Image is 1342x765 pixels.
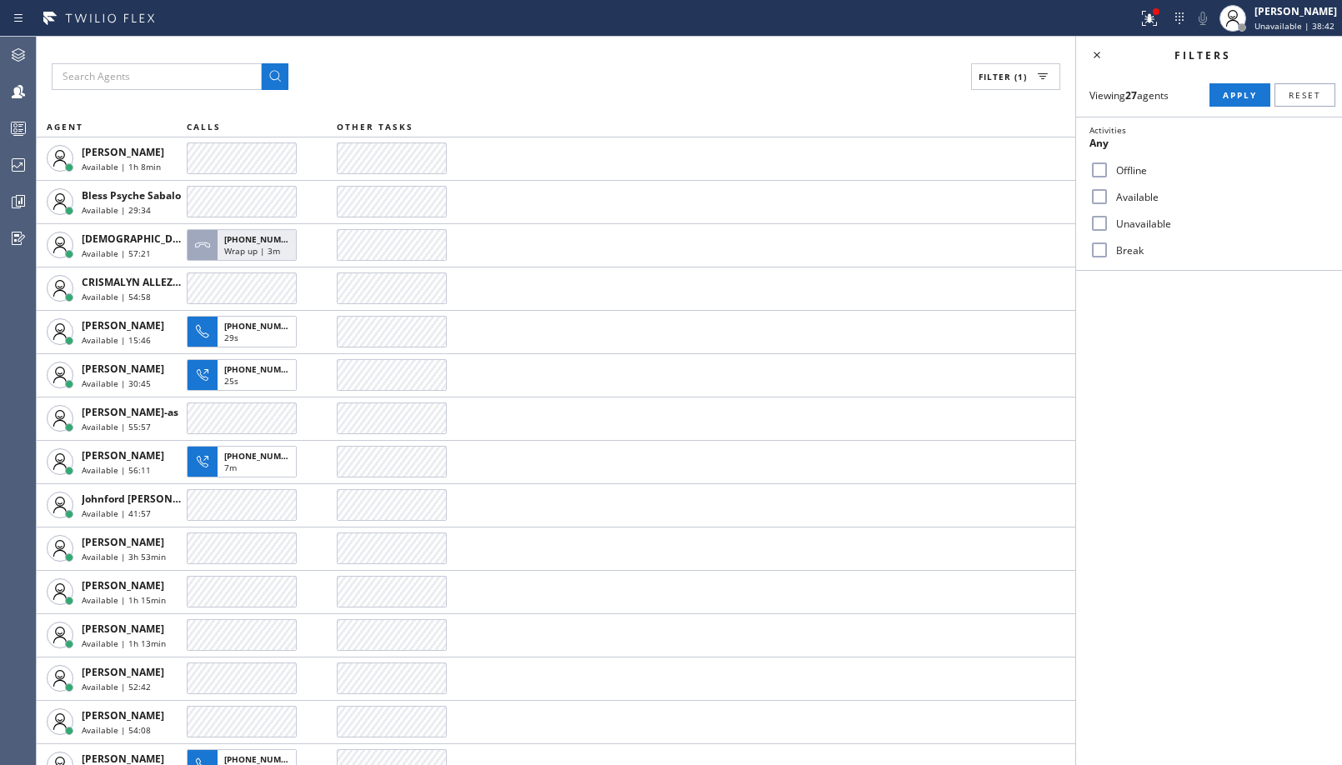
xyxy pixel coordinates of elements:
[224,245,280,257] span: Wrap up | 3m
[82,464,151,476] span: Available | 56:11
[1089,136,1109,150] span: Any
[1191,7,1214,30] button: Mute
[82,275,185,289] span: CRISMALYN ALLEZER
[1174,48,1231,62] span: Filters
[971,63,1060,90] button: Filter (1)
[1254,20,1334,32] span: Unavailable | 38:42
[187,354,302,396] button: [PHONE_NUMBER]25s
[187,224,302,266] button: [PHONE_NUMBER]Wrap up | 3m
[1109,217,1329,231] label: Unavailable
[82,708,164,722] span: [PERSON_NAME]
[1223,89,1257,101] span: Apply
[1089,88,1169,102] span: Viewing agents
[82,204,151,216] span: Available | 29:34
[82,362,164,376] span: [PERSON_NAME]
[82,551,166,562] span: Available | 3h 53min
[82,492,210,506] span: Johnford [PERSON_NAME]
[82,535,164,549] span: [PERSON_NAME]
[82,594,166,606] span: Available | 1h 15min
[82,334,151,346] span: Available | 15:46
[82,405,178,419] span: [PERSON_NAME]-as
[82,421,151,432] span: Available | 55:57
[979,71,1027,82] span: Filter (1)
[82,622,164,636] span: [PERSON_NAME]
[224,320,300,332] span: [PHONE_NUMBER]
[52,63,262,90] input: Search Agents
[224,233,300,245] span: [PHONE_NUMBER]
[47,121,83,132] span: AGENT
[187,441,302,482] button: [PHONE_NUMBER]7m
[224,375,238,387] span: 25s
[224,332,238,343] span: 29s
[224,462,237,473] span: 7m
[82,681,151,692] span: Available | 52:42
[82,145,164,159] span: [PERSON_NAME]
[337,121,413,132] span: OTHER TASKS
[1274,83,1335,107] button: Reset
[82,578,164,592] span: [PERSON_NAME]
[82,637,166,649] span: Available | 1h 13min
[82,161,161,172] span: Available | 1h 8min
[1254,4,1337,18] div: [PERSON_NAME]
[82,665,164,679] span: [PERSON_NAME]
[1109,243,1329,257] label: Break
[82,291,151,302] span: Available | 54:58
[82,188,181,202] span: Bless Psyche Sabalo
[1289,89,1321,101] span: Reset
[224,450,300,462] span: [PHONE_NUMBER]
[224,363,300,375] span: [PHONE_NUMBER]
[1209,83,1270,107] button: Apply
[82,232,278,246] span: [DEMOGRAPHIC_DATA][PERSON_NAME]
[1125,88,1137,102] strong: 27
[82,318,164,332] span: [PERSON_NAME]
[82,724,151,736] span: Available | 54:08
[82,507,151,519] span: Available | 41:57
[82,247,151,259] span: Available | 57:21
[187,311,302,352] button: [PHONE_NUMBER]29s
[224,753,300,765] span: [PHONE_NUMBER]
[187,121,221,132] span: CALLS
[1109,163,1329,177] label: Offline
[82,448,164,462] span: [PERSON_NAME]
[1089,124,1329,136] div: Activities
[82,377,151,389] span: Available | 30:45
[1109,190,1329,204] label: Available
